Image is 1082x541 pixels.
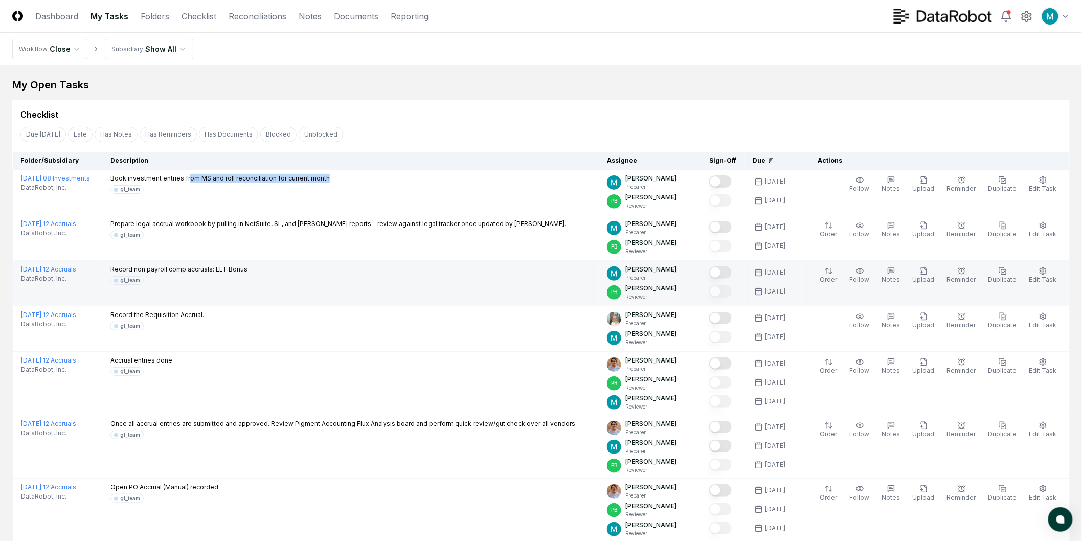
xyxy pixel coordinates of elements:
button: atlas-launcher [1048,507,1073,532]
span: Notes [882,185,900,192]
span: Duplicate [988,493,1017,501]
th: Sign-Off [701,152,745,170]
span: DataRobot, Inc. [21,365,66,374]
span: Notes [882,367,900,374]
p: Reviewer [625,339,677,346]
div: [DATE] [765,486,785,495]
a: Reconciliations [229,10,286,22]
button: Mark complete [709,459,732,471]
a: [DATE]:12 Accruals [21,311,76,319]
span: PB [611,379,617,387]
button: Notes [880,310,903,332]
img: ACg8ocIk6UVBSJ1Mh_wKybhGNOx8YD4zQOa2rDZHjRd5UfivBFfoWA=s96-c [1042,8,1058,25]
a: [DATE]:12 Accruals [21,356,76,364]
div: Due [753,156,794,165]
button: Follow [848,483,872,504]
p: [PERSON_NAME] [625,394,677,403]
th: Description [102,152,599,170]
a: [DATE]:12 Accruals [21,265,76,273]
button: Has Reminders [140,127,197,142]
button: Mark complete [709,240,732,252]
button: Edit Task [1027,174,1059,195]
p: Open PO Accrual (Manual) recorded [110,483,218,492]
a: Documents [334,10,378,22]
div: Actions [810,156,1062,165]
button: Edit Task [1027,219,1059,241]
a: [DATE]:12 Accruals [21,483,76,491]
div: [DATE] [765,196,785,205]
span: Duplicate [988,321,1017,329]
button: Mark complete [709,503,732,515]
button: Mark complete [709,522,732,534]
span: Notes [882,230,900,238]
span: [DATE] : [21,220,43,228]
p: [PERSON_NAME] [625,329,677,339]
button: Follow [848,356,872,377]
button: Follow [848,419,872,441]
span: [DATE] : [21,483,43,491]
span: Edit Task [1029,230,1057,238]
img: ACg8ocIk6UVBSJ1Mh_wKybhGNOx8YD4zQOa2rDZHjRd5UfivBFfoWA=s96-c [607,266,621,281]
img: ACg8ocIk6UVBSJ1Mh_wKybhGNOx8YD4zQOa2rDZHjRd5UfivBFfoWA=s96-c [607,440,621,454]
p: [PERSON_NAME] [625,457,677,466]
button: Notes [880,174,903,195]
div: Checklist [20,108,58,121]
img: ACg8ocIk6UVBSJ1Mh_wKybhGNOx8YD4zQOa2rDZHjRd5UfivBFfoWA=s96-c [607,522,621,536]
button: Mark complete [709,194,732,207]
span: Reminder [947,230,976,238]
a: Dashboard [35,10,78,22]
span: Order [820,230,838,238]
div: gl_team [120,431,140,439]
span: Reminder [947,321,976,329]
p: Preparer [625,183,677,191]
button: Duplicate [986,419,1019,441]
button: Notes [880,219,903,241]
button: Mark complete [709,312,732,324]
span: Follow [850,276,870,283]
span: DataRobot, Inc. [21,320,66,329]
button: Duplicate [986,219,1019,241]
button: Upload [911,483,937,504]
div: [DATE] [765,177,785,186]
div: gl_team [120,494,140,502]
button: Duplicate [986,310,1019,332]
p: [PERSON_NAME] [625,502,677,511]
button: Notes [880,483,903,504]
span: DataRobot, Inc. [21,274,66,283]
p: [PERSON_NAME] [625,438,677,447]
img: ACg8ocJQMOvmSPd3UL49xc9vpCPVmm11eU3MHvqasztQ5vlRzJrDCoM=s96-c [607,357,621,372]
nav: breadcrumb [12,39,193,59]
div: [DATE] [765,222,785,232]
button: Order [818,483,840,504]
a: Reporting [391,10,429,22]
button: Has Notes [95,127,138,142]
span: PB [611,506,617,514]
div: gl_team [120,277,140,284]
p: Reviewer [625,293,677,301]
span: Order [820,367,838,374]
p: [PERSON_NAME] [625,419,677,429]
p: [PERSON_NAME] [625,375,677,384]
img: ACg8ocJQMOvmSPd3UL49xc9vpCPVmm11eU3MHvqasztQ5vlRzJrDCoM=s96-c [607,421,621,435]
button: Unblocked [299,127,343,142]
div: [DATE] [765,313,785,323]
th: Assignee [599,152,701,170]
span: Follow [850,185,870,192]
span: PB [611,288,617,296]
span: Notes [882,321,900,329]
p: [PERSON_NAME] [625,219,677,229]
button: Mark complete [709,175,732,188]
button: Mark complete [709,376,732,389]
button: Follow [848,174,872,195]
button: Duplicate [986,265,1019,286]
img: ACg8ocJQMOvmSPd3UL49xc9vpCPVmm11eU3MHvqasztQ5vlRzJrDCoM=s96-c [607,484,621,499]
div: [DATE] [765,397,785,406]
span: Follow [850,493,870,501]
span: Reminder [947,367,976,374]
p: [PERSON_NAME] [625,265,677,274]
p: Preparer [625,274,677,282]
span: Follow [850,367,870,374]
button: Reminder [945,356,978,377]
div: [DATE] [765,359,785,368]
button: Edit Task [1027,483,1059,504]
